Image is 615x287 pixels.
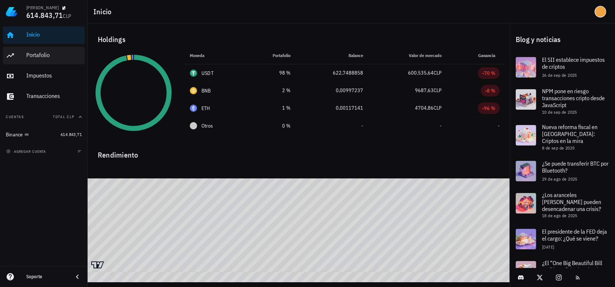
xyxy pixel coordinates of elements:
span: CLP [434,105,442,111]
div: 622,7488858 [302,69,363,77]
span: CLP [434,87,442,94]
span: 600.535,64 [408,69,434,76]
div: USDT-icon [190,69,197,77]
a: ¿Se puede transferir BTC por Bluetooth? 29 de ago de 2025 [510,155,615,187]
div: Rendimiento [92,143,506,161]
span: El SII establece impuestos de criptos [542,56,605,70]
div: ETH-icon [190,105,197,112]
div: BNB-icon [190,87,197,94]
div: Impuestos [26,72,82,79]
span: 26 de sep de 2025 [542,72,577,78]
span: ¿Se puede transferir BTC por Bluetooth? [542,160,608,174]
span: - [440,122,442,129]
span: Otros [201,122,213,130]
span: 4704,86 [415,105,434,111]
a: Inicio [3,26,85,44]
span: 614.843,71 [61,132,82,137]
th: Portafolio [245,47,296,64]
span: agregar cuenta [8,149,46,154]
span: 18 de ago de 2025 [542,213,577,218]
span: 29 de ago de 2025 [542,176,577,182]
a: Impuestos [3,67,85,85]
div: Soporte [26,274,67,280]
a: Nueva reforma fiscal en [GEOGRAPHIC_DATA]: Criptos en la mira 8 de sep de 2025 [510,119,615,155]
div: Portafolio [26,52,82,58]
div: -8 % [485,87,495,94]
div: ETH [201,105,210,112]
span: 8 de sep de 2025 [542,145,574,151]
span: El presidente de la FED deja el cargo: ¿Qué se viene? [542,228,607,242]
a: Charting by TradingView [91,261,104,268]
span: Ganancia [478,53,500,58]
h1: Inicio [93,6,115,18]
th: Valor de mercado [369,47,447,64]
span: [DATE] [542,244,554,250]
div: BNB [201,87,211,94]
a: Portafolio [3,47,85,64]
div: Transacciones [26,92,82,99]
span: NPM pone en riesgo transacciones cripto desde JavaScript [542,87,605,109]
th: Balance [296,47,369,64]
a: Binance 614.843,71 [3,126,85,143]
div: 1 % [251,104,291,112]
a: Transacciones [3,88,85,105]
a: NPM pone en riesgo transacciones cripto desde JavaScript 10 de sep de 2025 [510,83,615,119]
span: 9687,63 [415,87,434,94]
div: Holdings [92,28,506,51]
div: 98 % [251,69,291,77]
div: 2 % [251,87,291,94]
div: -96 % [482,105,495,112]
span: 614.843,71 [26,10,63,20]
span: - [498,122,500,129]
div: Blog y noticias [510,28,615,51]
span: - [361,122,363,129]
a: ¿Los aranceles [PERSON_NAME] pueden desencadenar una crisis? 18 de ago de 2025 [510,187,615,223]
div: USDT [201,69,214,77]
span: CLP [63,13,72,19]
span: Total CLP [53,114,74,119]
div: 0 % [251,122,291,130]
div: Binance [6,132,23,138]
span: CLP [434,69,442,76]
div: 0,00997237 [302,87,363,94]
a: El SII establece impuestos de criptos 26 de sep de 2025 [510,51,615,83]
div: [PERSON_NAME] [26,5,59,11]
div: 0,00117141 [302,104,363,112]
span: Nueva reforma fiscal en [GEOGRAPHIC_DATA]: Criptos en la mira [542,123,597,144]
div: avatar [595,6,606,18]
div: Inicio [26,31,82,38]
img: LedgiFi [6,6,18,18]
span: ¿Los aranceles [PERSON_NAME] pueden desencadenar una crisis? [542,191,601,212]
div: -70 % [482,69,495,77]
span: 10 de sep de 2025 [542,109,577,115]
button: CuentasTotal CLP [3,108,85,126]
th: Moneda [184,47,245,64]
button: agregar cuenta [4,148,49,155]
a: El presidente de la FED deja el cargo: ¿Qué se viene? [DATE] [510,223,615,255]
